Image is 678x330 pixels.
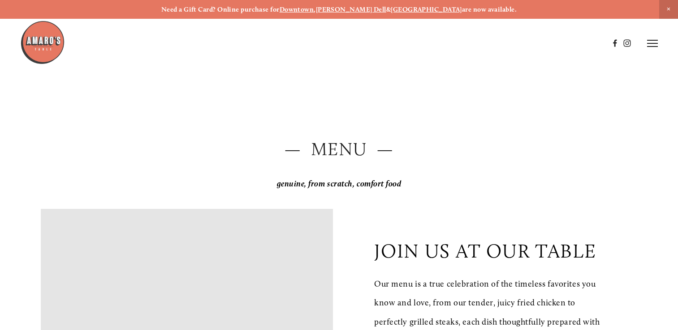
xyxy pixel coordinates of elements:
[161,5,280,13] strong: Need a Gift Card? Online purchase for
[41,136,637,161] h2: — Menu —
[277,179,402,189] em: genuine, from scratch, comfort food
[374,240,596,262] p: join us at our table
[462,5,517,13] strong: are now available.
[386,5,391,13] strong: &
[314,5,315,13] strong: ,
[391,5,462,13] a: [GEOGRAPHIC_DATA]
[20,20,65,65] img: Amaro's Table
[316,5,386,13] a: [PERSON_NAME] Dell
[280,5,314,13] a: Downtown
